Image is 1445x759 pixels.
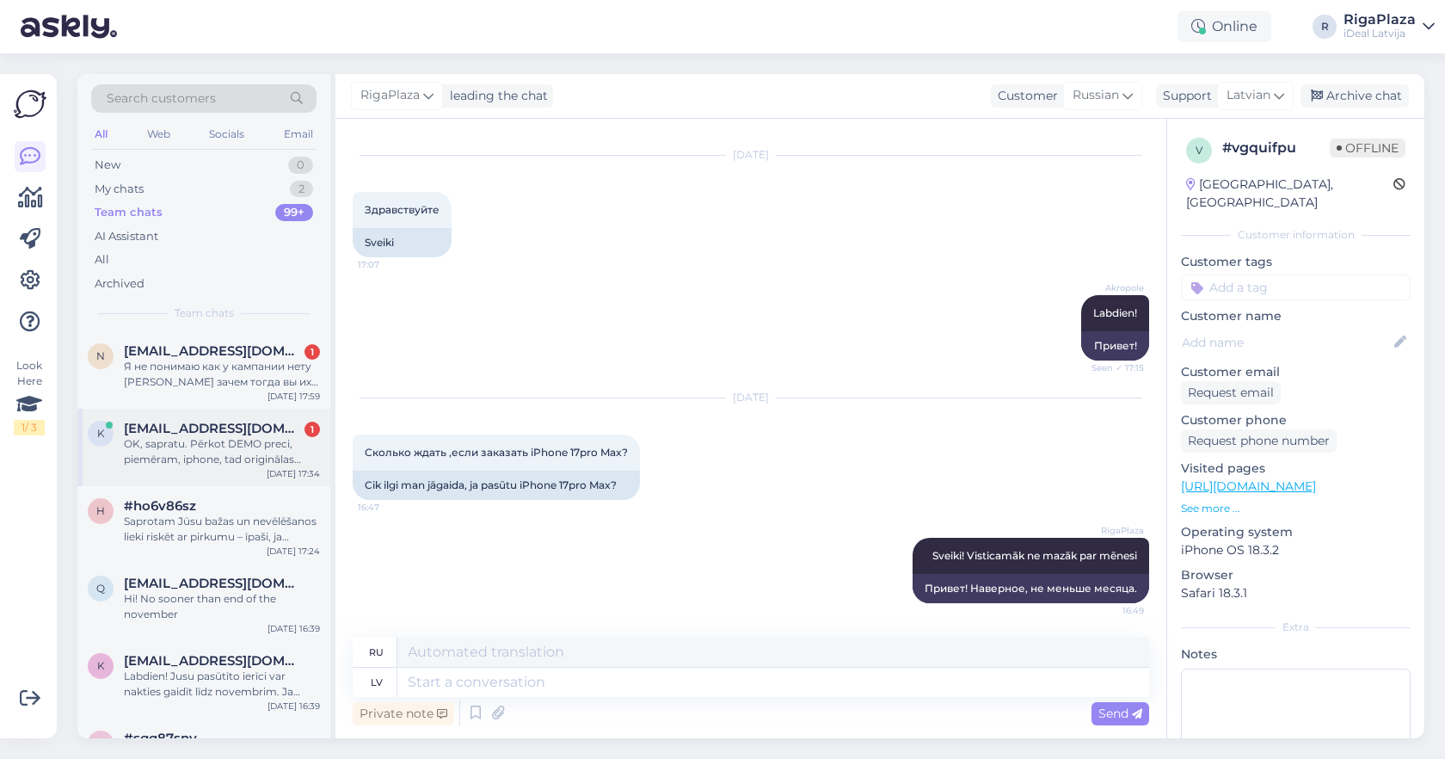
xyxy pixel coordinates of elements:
[267,700,320,713] div: [DATE] 16:39
[1079,604,1144,617] span: 16:49
[175,305,234,321] span: Team chats
[124,669,320,700] div: Labdien! Jusu pasūtīto ierīci var nakties gaidīt līdz novembrim. Ja velaties nodot ierīci jau tag...
[353,228,452,257] div: Sveiki
[124,343,303,359] span: nemirovff88@googlemail.com
[1181,620,1411,635] div: Extra
[1181,523,1411,541] p: Operating system
[288,157,313,174] div: 0
[97,427,105,440] span: k
[124,514,320,545] div: Saprotam Jūsu bažas un nevēlēšanos lieki riskēt ar pirkumu – īpaši, ja iepriekšējais modelis nebi...
[1344,27,1416,40] div: iDeal Latvija
[353,471,640,500] div: Cik ilgi man jāgaida, ja pasūtu iPhone 17pro Max?
[107,89,216,108] span: Search customers
[206,123,248,145] div: Socials
[267,622,320,635] div: [DATE] 16:39
[95,157,120,174] div: New
[1330,139,1405,157] span: Offline
[1181,227,1411,243] div: Customer information
[144,123,174,145] div: Web
[98,737,104,750] span: s
[369,638,384,667] div: ru
[1181,429,1337,453] div: Request phone number
[371,668,383,697] div: lv
[1081,331,1149,361] div: Привет!
[14,358,45,435] div: Look Here
[304,422,320,437] div: 1
[1079,281,1144,294] span: Akropole
[365,446,628,459] span: Сколько ждать ,если заказать iPhone 17pro Max?
[1181,253,1411,271] p: Customer tags
[124,591,320,622] div: Hi! No sooner than end of the november
[358,501,422,514] span: 16:47
[1181,478,1316,494] a: [URL][DOMAIN_NAME]
[1196,144,1202,157] span: v
[124,498,196,514] span: #ho6v86sz
[1182,333,1391,352] input: Add name
[124,436,320,467] div: OK, sapratu. Pērkot DEMO preci, piemēram, iphone, tad originālas kastes nav un citu aksesuāri, ti...
[1181,381,1281,404] div: Request email
[1227,86,1270,105] span: Latvian
[1181,411,1411,429] p: Customer phone
[353,390,1149,405] div: [DATE]
[1079,524,1144,537] span: RigaPlaza
[353,702,454,725] div: Private note
[14,420,45,435] div: 1 / 3
[1344,13,1416,27] div: RigaPlaza
[1222,138,1330,158] div: # vgquifpu
[275,204,313,221] div: 99+
[96,504,105,517] span: h
[96,349,105,362] span: n
[1073,86,1119,105] span: Russian
[95,204,163,221] div: Team chats
[1186,176,1393,212] div: [GEOGRAPHIC_DATA], [GEOGRAPHIC_DATA]
[913,574,1149,603] div: Привет! Наверное, не меньше месяца.
[1300,84,1409,108] div: Archive chat
[360,86,420,105] span: RigaPlaza
[1181,307,1411,325] p: Customer name
[124,576,303,591] span: quentinwb123@gmail.com
[1181,460,1411,478] p: Visited pages
[1181,275,1411,300] input: Add a tag
[96,582,105,595] span: q
[1181,541,1411,559] p: iPhone OS 18.3.2
[97,659,105,672] span: k
[267,467,320,480] div: [DATE] 17:34
[1181,363,1411,381] p: Customer email
[358,258,422,271] span: 17:07
[365,203,440,216] span: Здравствуйте
[290,181,313,198] div: 2
[95,181,144,198] div: My chats
[1181,645,1411,663] p: Notes
[267,390,320,403] div: [DATE] 17:59
[1093,306,1137,319] span: Labdien!
[95,251,109,268] div: All
[95,275,144,293] div: Archived
[304,344,320,360] div: 1
[1178,11,1271,42] div: Online
[1079,361,1144,374] span: Seen ✓ 17:15
[1313,15,1337,39] div: R
[280,123,317,145] div: Email
[443,87,548,105] div: leading the chat
[991,87,1058,105] div: Customer
[124,359,320,390] div: Я не понимаю как у кампании нету [PERSON_NAME] зачем тогда вы их рекламируете ??? Ответи ??? Нет ...
[1181,501,1411,516] p: See more ...
[1344,13,1435,40] a: RigaPlazaiDeal Latvija
[267,545,320,558] div: [DATE] 17:24
[124,731,197,746] span: #sgq87snv
[124,421,303,436] span: karos0336@gmail.com
[353,147,1149,163] div: [DATE]
[14,88,46,120] img: Askly Logo
[124,653,303,669] span: kotisons@gmail.com
[1156,87,1212,105] div: Support
[1181,584,1411,602] p: Safari 18.3.1
[1181,566,1411,584] p: Browser
[95,228,158,245] div: AI Assistant
[1098,706,1142,721] span: Send
[91,123,111,145] div: All
[932,549,1137,562] span: Sveiki! Visticamāk ne mazāk par mēnesi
